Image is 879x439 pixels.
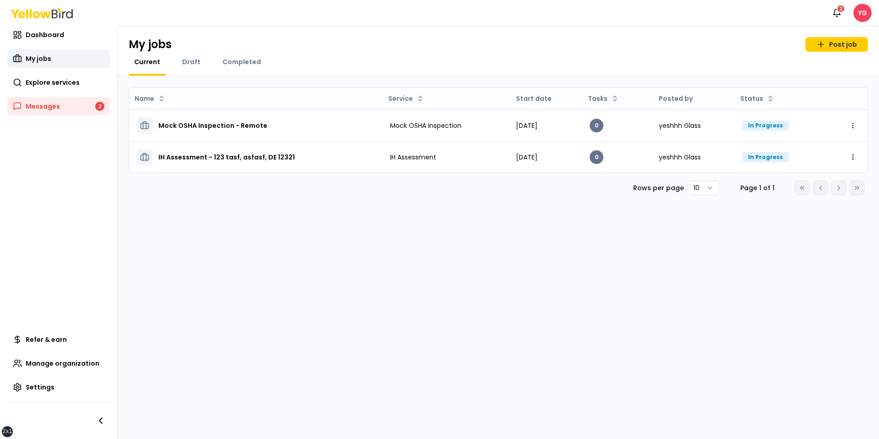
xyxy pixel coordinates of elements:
div: 2xl [2,428,12,435]
h3: Mock OSHA Inspection - Remote [158,117,267,134]
span: IH Assessment [390,153,436,162]
span: Current [134,57,160,66]
a: Messages2 [7,97,110,115]
span: Refer & earn [26,335,67,344]
a: Completed [217,57,266,66]
th: Posted by [651,88,735,110]
span: YG [853,4,872,22]
h3: IH Assessment - 123 tasf, asfasf, DE 12321 [158,149,295,165]
button: 2 [828,4,846,22]
button: Service [385,91,428,106]
div: Page 1 of 1 [734,183,780,192]
div: 0 [590,150,603,164]
div: In Progress [742,152,789,162]
div: In Progress [742,121,789,131]
h1: My jobs [129,37,172,52]
span: Messages [26,102,60,111]
div: 0 [590,119,603,132]
div: 2 [95,102,104,111]
span: Service [388,94,413,103]
a: Dashboard [7,26,110,44]
p: Rows per page [633,183,684,192]
button: Name [131,91,169,106]
span: My jobs [26,54,51,63]
span: Name [135,94,154,103]
span: Manage organization [26,359,99,368]
a: My jobs [7,49,110,68]
a: Post job [805,37,868,52]
span: Tasks [588,94,608,103]
a: Refer & earn [7,330,110,349]
th: Start date [509,88,582,110]
a: Current [129,57,166,66]
td: yeshhh Glass [651,141,735,173]
span: Settings [26,383,54,392]
a: Explore services [7,73,110,92]
span: Draft [182,57,201,66]
span: [DATE] [516,121,537,130]
span: Status [740,94,763,103]
a: Settings [7,378,110,396]
span: Completed [222,57,261,66]
span: Dashboard [26,30,64,39]
a: Draft [177,57,206,66]
td: yeshhh Glass [651,110,735,141]
span: Mock OSHA Inspection [390,121,461,130]
span: Explore services [26,78,80,87]
div: 2 [836,5,845,13]
button: Tasks [584,91,622,106]
button: Status [737,91,778,106]
a: Manage organization [7,354,110,373]
span: [DATE] [516,153,537,162]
